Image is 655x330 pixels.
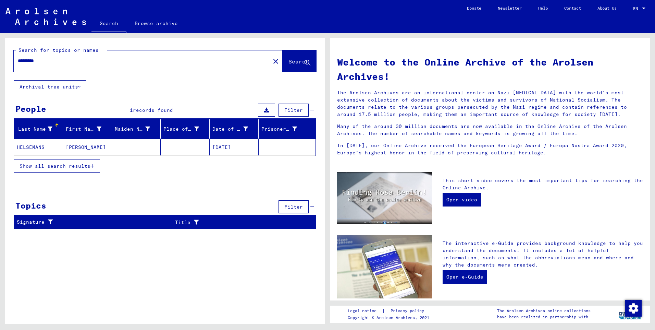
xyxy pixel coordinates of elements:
p: Copyright © Arolsen Archives, 2021 [348,315,432,321]
a: Legal notice [348,307,382,315]
div: | [348,307,432,315]
button: Archival tree units [14,80,86,93]
mat-cell: [DATE] [210,139,259,155]
img: eguide.jpg [337,235,432,298]
button: Show all search results [14,160,100,173]
mat-header-cell: Maiden Name [112,119,161,139]
p: Many of the around 30 million documents are now available in the Online Archive of the Arolsen Ar... [337,123,643,137]
span: Search [288,58,309,65]
a: Privacy policy [385,307,432,315]
span: Filter [284,107,303,113]
span: records found [133,107,173,113]
mat-icon: close [272,57,280,66]
div: Signature [17,219,163,226]
mat-header-cell: Place of Birth [161,119,210,139]
div: First Name [66,123,112,134]
div: Last Name [17,126,52,133]
mat-header-cell: Prisoner # [259,119,316,139]
img: Arolsen_neg.svg [5,8,86,25]
div: Place of Birth [163,123,209,134]
div: Signature [17,217,172,228]
button: Clear [269,54,283,68]
mat-header-cell: First Name [63,119,112,139]
img: yv_logo.png [617,305,643,322]
button: Search [283,50,316,72]
div: Place of Birth [163,126,199,133]
a: Search [91,15,126,33]
button: Filter [279,200,309,213]
button: Filter [279,104,309,117]
p: The Arolsen Archives online collections [497,308,591,314]
h1: Welcome to the Online Archive of the Arolsen Archives! [337,55,643,84]
mat-header-cell: Date of Birth [210,119,259,139]
span: Filter [284,204,303,210]
p: In [DATE], our Online Archive received the European Heritage Award / Europa Nostra Award 2020, Eu... [337,142,643,156]
div: First Name [66,126,101,133]
div: People [15,103,46,115]
span: Show all search results [20,163,90,169]
img: video.jpg [337,172,432,224]
div: Title [175,219,299,226]
a: Browse archive [126,15,186,32]
div: Prisoner # [261,126,297,133]
div: Topics [15,199,46,212]
a: Open e-Guide [443,270,487,284]
mat-cell: HELSEMANS [14,139,63,155]
div: Date of Birth [212,126,248,133]
span: 1 [130,107,133,113]
mat-label: Search for topics or names [18,47,99,53]
a: Open video [443,193,481,207]
p: have been realized in partnership with [497,314,591,320]
mat-cell: [PERSON_NAME] [63,139,112,155]
div: Prisoner # [261,123,307,134]
div: Maiden Name [115,126,150,133]
p: The interactive e-Guide provides background knowledge to help you understand the documents. It in... [443,240,643,269]
div: Maiden Name [115,123,161,134]
p: The Arolsen Archives are an international center on Nazi [MEDICAL_DATA] with the world’s most ext... [337,89,643,118]
span: EN [633,6,641,11]
mat-header-cell: Last Name [14,119,63,139]
img: Change consent [625,300,642,317]
div: Date of Birth [212,123,258,134]
div: Last Name [17,123,63,134]
div: Title [175,217,308,228]
p: This short video covers the most important tips for searching the Online Archive. [443,177,643,191]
